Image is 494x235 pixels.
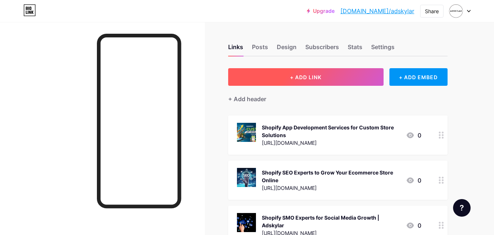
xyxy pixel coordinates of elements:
div: Settings [371,43,395,56]
div: Subscribers [305,43,339,56]
a: [DOMAIN_NAME]/adskylar [340,7,414,15]
div: Shopify App Development Services for Custom Store Solutions [262,124,400,139]
span: + ADD LINK [290,74,321,80]
div: [URL][DOMAIN_NAME] [262,139,400,147]
div: 0 [406,131,421,140]
div: 0 [406,221,421,230]
div: Shopify SMO Experts for Social Media Growth | Adskylar [262,214,400,229]
div: Share [425,7,439,15]
img: Shopify SEO Experts to Grow Your Ecommerce Store Online [237,168,256,187]
a: Upgrade [307,8,335,14]
div: + Add header [228,95,266,103]
div: [URL][DOMAIN_NAME] [262,184,400,192]
div: 0 [406,176,421,185]
div: Stats [348,43,362,56]
img: adskylar [449,4,463,18]
div: Design [277,43,297,56]
div: Links [228,43,243,56]
img: Shopify App Development Services for Custom Store Solutions [237,123,256,142]
img: Shopify SMO Experts for Social Media Growth | Adskylar [237,213,256,232]
div: Posts [252,43,268,56]
div: + ADD EMBED [389,68,448,86]
button: + ADD LINK [228,68,384,86]
div: Shopify SEO Experts to Grow Your Ecommerce Store Online [262,169,400,184]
